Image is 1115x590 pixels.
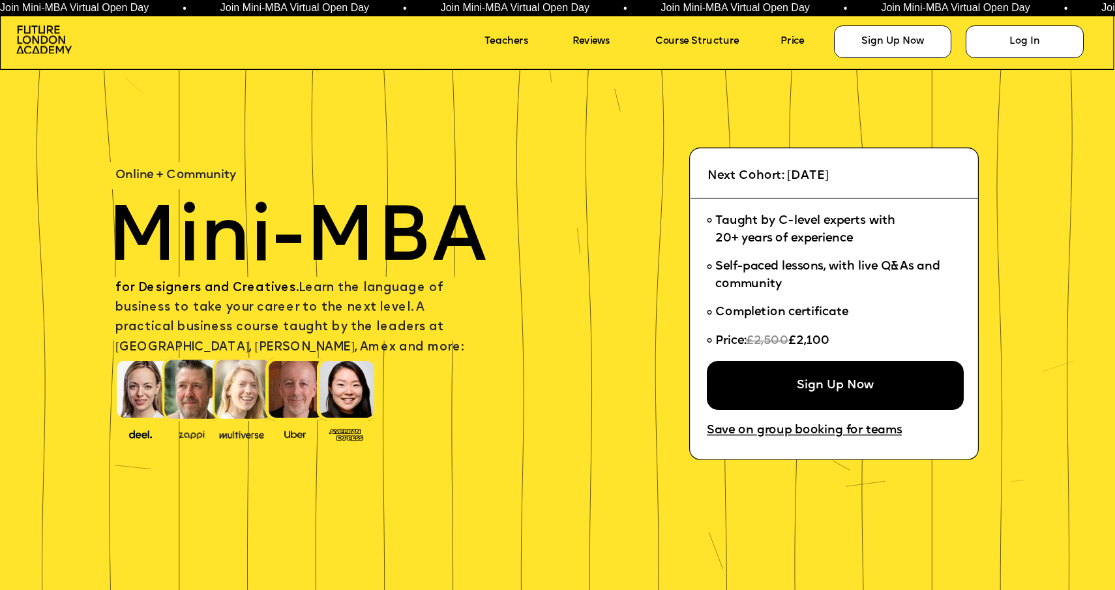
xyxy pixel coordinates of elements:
[844,3,848,14] span: •
[170,427,214,439] img: image-b2f1584c-cbf7-4a77-bbe0-f56ae6ee31f2.png
[216,426,268,441] img: image-b7d05013-d886-4065-8d38-3eca2af40620.png
[115,170,236,181] span: Online + Community
[325,426,368,442] img: image-93eab660-639c-4de6-957c-4ae039a0235a.png
[707,170,829,182] span: Next Cohort: [DATE]
[183,3,186,14] span: •
[623,3,627,14] span: •
[572,32,632,53] a: Reviews
[484,32,555,53] a: Teachers
[715,261,943,290] span: Self-paced lessons, with live Q&As and community
[273,427,317,439] img: image-99cff0b2-a396-4aab-8550-cf4071da2cb9.png
[107,202,487,279] span: Mini-MBA
[715,215,895,244] span: Taught by C-level experts with 20+ years of experience
[16,25,72,54] img: image-aac980e9-41de-4c2d-a048-f29dd30a0068.png
[715,307,848,318] span: Completion certificate
[115,283,299,294] span: for Designers and Creatives.
[655,32,770,53] a: Course Structure
[788,335,829,347] span: £2,100
[119,426,162,441] img: image-388f4489-9820-4c53-9b08-f7df0b8d4ae2.png
[746,335,788,347] span: £2,500
[707,420,933,443] a: Save on group booking for teams
[780,32,824,53] a: Price
[1063,3,1067,14] span: •
[403,3,407,14] span: •
[715,335,746,347] span: Price:
[115,283,464,354] span: Learn the language of business to take your career to the next level. A practical business course...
